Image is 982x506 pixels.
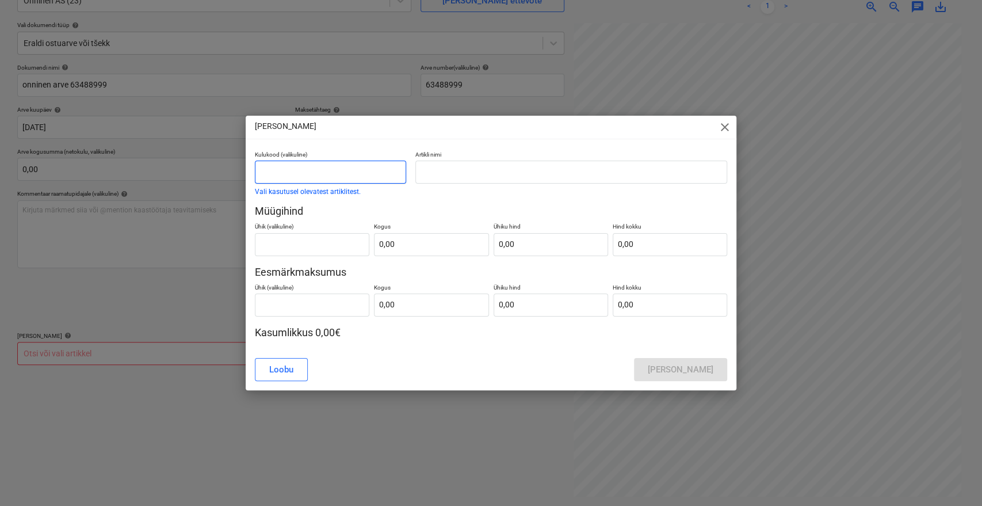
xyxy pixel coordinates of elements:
[613,284,727,294] p: Hind kokku
[494,223,608,233] p: Ühiku hind
[255,151,406,161] p: Kulukood (valikuline)
[255,326,728,340] p: Kasumlikkus 0,00€
[613,223,727,233] p: Hind kokku
[494,284,608,294] p: Ühiku hind
[718,120,732,134] span: close
[255,120,316,132] p: [PERSON_NAME]
[255,284,369,294] p: Ühik (valikuline)
[269,362,293,377] div: Loobu
[255,188,361,195] button: Vali kasutusel olevatest artiklitest.
[255,223,369,233] p: Ühik (valikuline)
[255,265,728,279] p: Eesmärkmaksumus
[374,284,488,294] p: Kogus
[255,204,728,218] p: Müügihind
[255,358,308,381] button: Loobu
[374,223,488,233] p: Kogus
[415,151,727,161] p: Artikli nimi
